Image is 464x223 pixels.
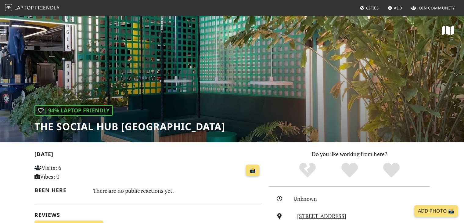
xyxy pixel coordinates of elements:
h2: Reviews [34,212,262,218]
h1: The Social Hub [GEOGRAPHIC_DATA] [34,121,225,132]
a: Join Community [409,2,457,13]
a: 📸 [246,165,259,176]
span: Friendly [35,4,59,11]
a: Add Photo 📸 [414,205,458,217]
a: Cities [358,2,381,13]
a: [STREET_ADDRESS] [297,212,346,220]
a: LaptopFriendly LaptopFriendly [5,3,60,13]
div: No [286,162,329,179]
div: | 94% Laptop Friendly [34,105,113,116]
span: Join Community [417,5,455,11]
img: LaptopFriendly [5,4,12,11]
h2: Been here [34,187,86,193]
div: Definitely! [370,162,412,179]
span: Add [394,5,403,11]
div: There are no public reactions yet. [93,186,262,196]
h2: [DATE] [34,151,262,160]
p: Do you like working from here? [269,150,430,159]
span: Laptop [14,4,34,11]
div: Yes [329,162,371,179]
span: Cities [366,5,379,11]
a: Add [385,2,405,13]
div: Unknown [293,194,433,203]
p: Visits: 6 Vibes: 0 [34,163,106,181]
